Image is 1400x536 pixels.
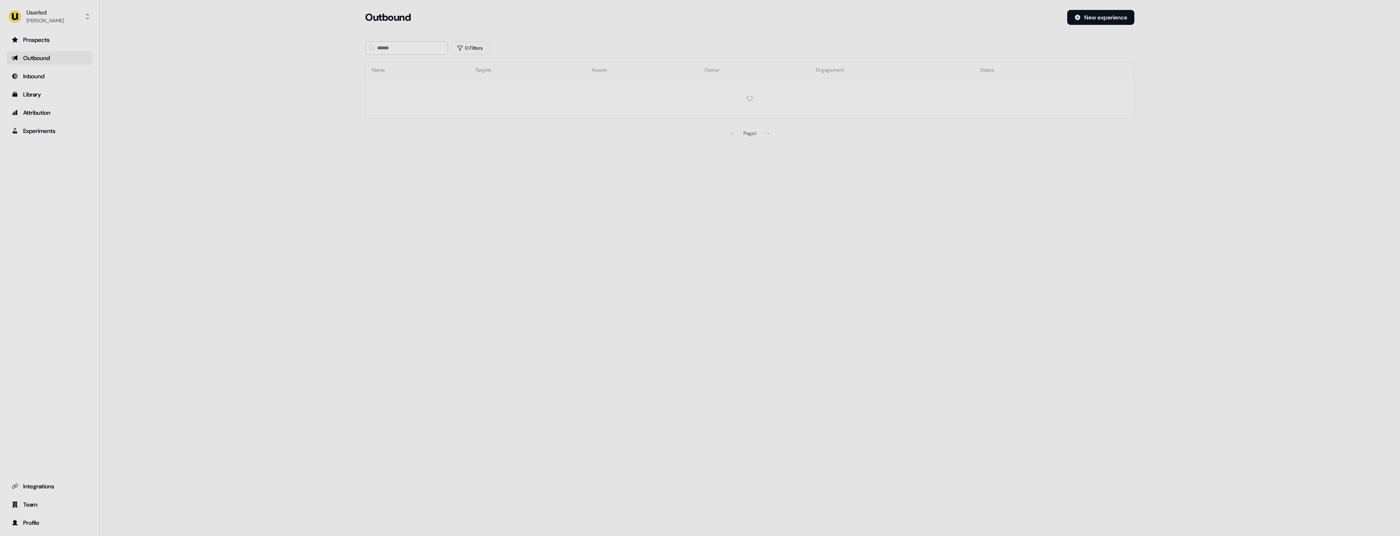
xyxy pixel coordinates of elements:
[12,54,87,62] div: Outbound
[12,36,87,44] div: Prospects
[7,70,92,83] a: Go to Inbound
[7,480,92,493] a: Go to integrations
[451,41,488,55] button: 0 Filters
[12,109,87,117] div: Attribution
[7,33,92,46] a: Go to prospects
[1067,10,1134,25] button: New experience
[7,106,92,119] a: Go to attribution
[12,500,87,509] div: Team
[7,498,92,511] a: Go to team
[27,8,64,17] div: Userled
[12,90,87,99] div: Library
[7,124,92,138] a: Go to experiments
[12,72,87,80] div: Inbound
[365,11,411,24] h3: Outbound
[12,482,87,490] div: Integrations
[7,516,92,529] a: Go to profile
[7,88,92,101] a: Go to templates
[12,127,87,135] div: Experiments
[7,7,92,27] button: Userled[PERSON_NAME]
[12,519,87,527] div: Profile
[7,51,92,65] a: Go to outbound experience
[27,17,64,25] div: [PERSON_NAME]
